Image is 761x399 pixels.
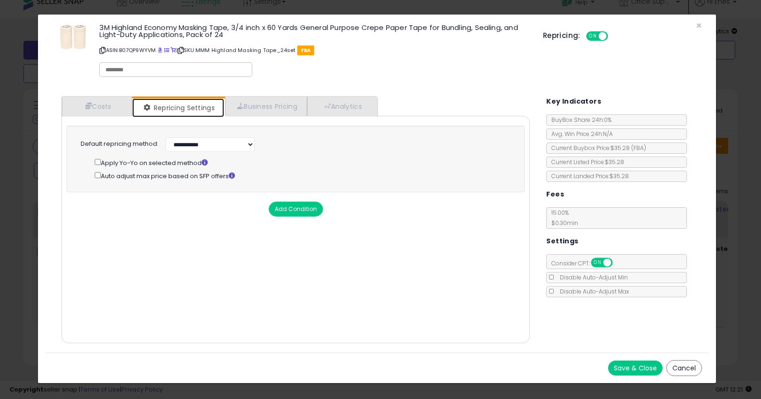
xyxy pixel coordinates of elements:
[81,140,158,149] label: Default repricing method:
[547,144,646,152] span: Current Buybox Price:
[592,259,603,267] span: ON
[59,24,87,51] img: 31AmYnXVwbL._SL60_.jpg
[631,144,646,152] span: ( FBA )
[696,19,702,32] span: ×
[307,97,377,116] a: Analytics
[546,235,578,247] h5: Settings
[225,97,307,116] a: Business Pricing
[95,170,511,181] div: Auto adjust max price based on SFP offers
[164,46,169,54] a: All offer listings
[610,144,646,152] span: $35.28
[587,32,599,40] span: ON
[547,219,578,227] span: $0.30 min
[608,361,663,376] button: Save & Close
[666,360,702,376] button: Cancel
[546,96,601,107] h5: Key Indicators
[158,46,163,54] a: BuyBox page
[99,43,528,58] p: ASIN: B07QP9WYVM | SKU: MMM Highland Masking Tape_24set
[132,98,224,117] a: Repricing Settings
[547,130,613,138] span: Avg. Win Price 24h: N/A
[546,188,564,200] h5: Fees
[171,46,176,54] a: Your listing only
[547,259,625,267] span: Consider CPT:
[606,32,621,40] span: OFF
[99,24,528,38] h3: 3M Highland Economy Masking Tape, 3/4 inch x 60 Yards General Purpose Crepe Paper Tape for Bundli...
[547,116,611,124] span: BuyBox Share 24h: 0%
[547,172,629,180] span: Current Landed Price: $35.28
[555,273,628,281] span: Disable Auto-Adjust Min
[611,259,626,267] span: OFF
[62,97,132,116] a: Costs
[555,287,629,295] span: Disable Auto-Adjust Max
[547,158,624,166] span: Current Listed Price: $35.28
[95,157,511,168] div: Apply Yo-Yo on selected method
[297,45,315,55] span: FBA
[547,209,578,227] span: 15.00 %
[269,202,323,217] button: Add Condition
[543,32,580,39] h5: Repricing:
